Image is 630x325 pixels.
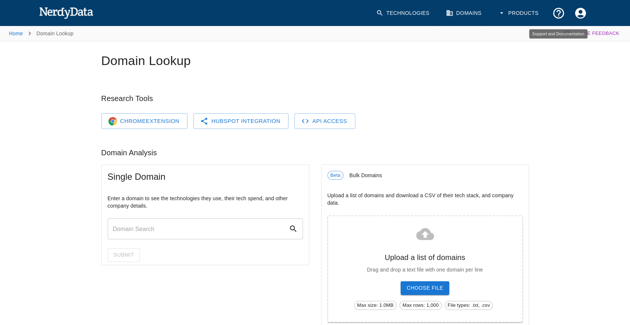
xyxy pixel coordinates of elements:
[101,53,529,69] h1: Domain Lookup
[9,30,23,36] a: Home
[36,30,74,37] p: Domain Lookup
[327,192,523,207] p: Upload a list of domains and download a CSV of their tech stack, and company data.
[337,266,513,273] p: Drag and drop a text file with one domain per line
[9,26,74,41] nav: breadcrumb
[493,2,545,24] button: Products
[337,251,513,263] h6: Upload a list of domains
[548,2,569,24] button: Support and Documentation
[101,113,188,129] a: Chrome LogoChromeExtension
[569,2,591,24] button: Account Settings
[294,113,355,129] a: API Access
[372,2,435,24] a: Technologies
[562,26,621,41] button: Share Feedback
[401,281,449,295] span: Choose File
[328,172,343,179] span: Beta
[101,92,529,104] h6: Research Tools
[39,5,94,20] img: NerdyData.com
[355,302,396,309] span: Max size: 1.0MB
[193,113,288,129] a: HubSpot Integration
[400,302,441,309] span: Max rows: 1,000
[101,147,529,159] h6: Domain Analysis
[108,195,303,209] p: Enter a domain to see the technologies they use, their tech spend, and other company details.
[529,29,587,39] div: Support and Documentation
[445,302,493,309] span: File types: .txt, .csv
[108,117,117,126] img: Chrome Logo
[593,272,621,300] iframe: Drift Widget Chat Controller
[108,218,289,239] input: Domain Search
[441,2,487,24] a: Domains
[108,171,303,183] span: Single Domain
[349,172,523,179] span: Bulk Domains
